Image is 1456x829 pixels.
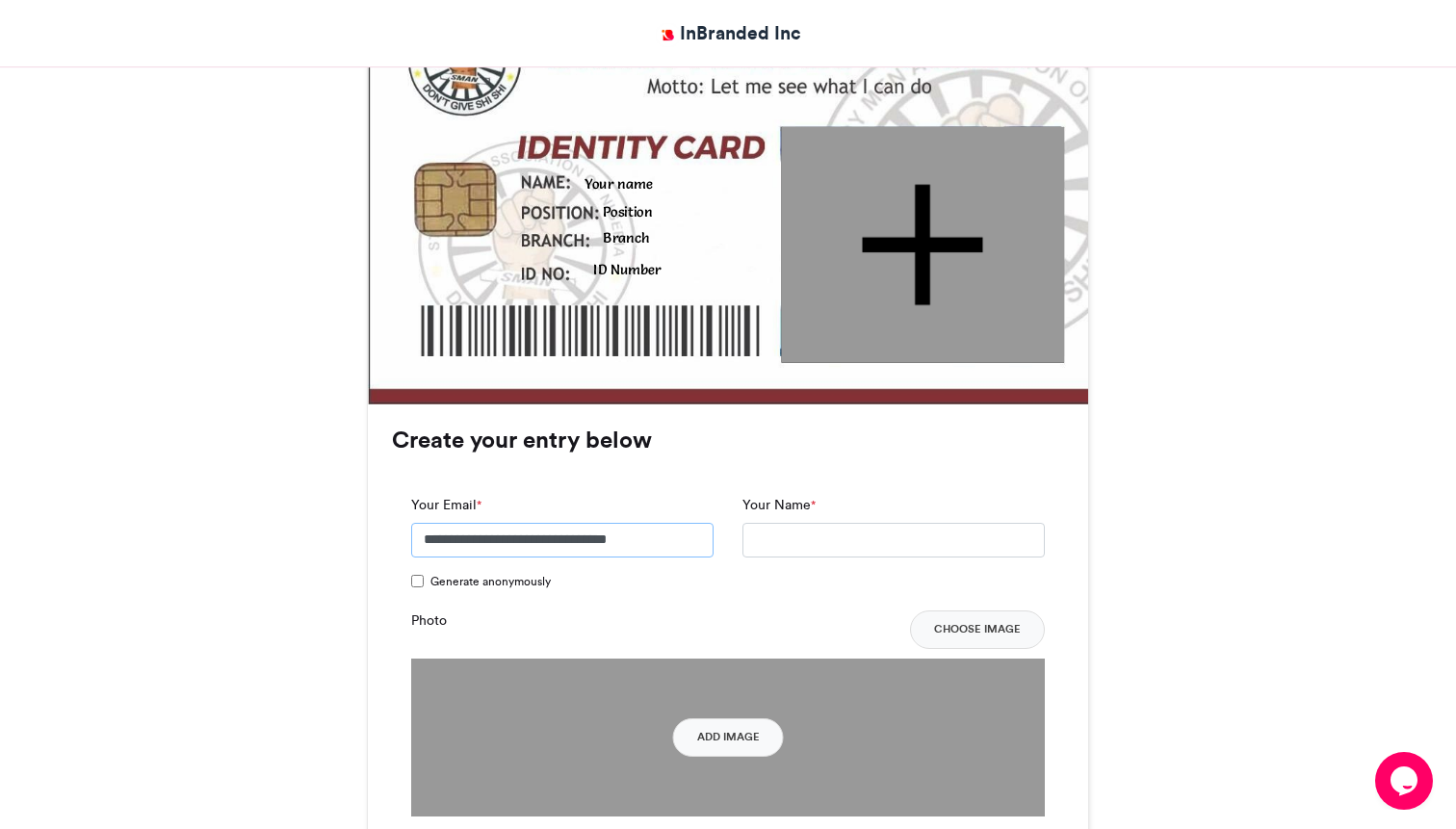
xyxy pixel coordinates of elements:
[656,23,680,47] img: InBranded Inc
[593,260,754,279] div: ID Number
[411,495,481,515] label: Your Email
[603,227,762,246] div: Branch
[1375,752,1437,810] iframe: chat widget
[603,201,754,220] div: Position
[411,610,447,631] label: Photo
[430,573,551,590] span: Generate anonymously
[910,610,1045,649] button: Choose Image
[411,575,424,587] input: Generate anonymously
[392,428,1064,452] h3: Create your entry below
[656,19,801,47] a: InBranded Inc
[742,495,816,515] label: Your Name
[585,174,754,194] div: Your name
[673,718,784,757] button: Add Image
